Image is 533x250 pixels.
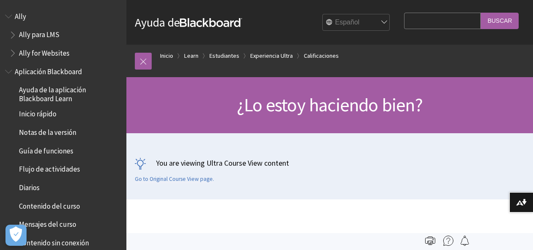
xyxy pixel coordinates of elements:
span: Contenido sin conexión [19,236,89,247]
a: Go to Original Course View page. [135,175,214,183]
span: Aplicación Blackboard [15,65,82,76]
span: Flujo de actividades [19,162,80,174]
select: Site Language Selector [323,14,390,31]
span: ¿Lo estoy haciendo bien? [237,93,423,116]
span: Ally [15,9,26,21]
a: Inicio [160,51,173,61]
span: Ayuda de la aplicación Blackboard Learn [19,83,121,103]
img: More help [443,236,453,246]
a: Calificaciones [304,51,339,61]
span: Inicio rápido [19,107,56,118]
span: Ally para LMS [19,28,59,39]
span: Contenido del curso [19,199,80,210]
nav: Book outline for Anthology Ally Help [5,9,121,60]
span: Ally for Websites [19,46,70,57]
button: Abrir preferencias [5,225,27,246]
a: Learn [184,51,198,61]
img: Print [425,236,435,246]
span: Mensajes del curso [19,218,76,229]
a: Experiencia Ultra [250,51,293,61]
span: Notas de la versión [19,125,76,137]
img: Follow this page [460,236,470,246]
a: Estudiantes [209,51,239,61]
span: Guía de funciones [19,144,73,155]
input: Buscar [481,13,519,29]
a: Ayuda deBlackboard [135,15,242,30]
span: Diarios [19,180,40,192]
strong: Blackboard [180,18,242,27]
p: You are viewing Ultra Course View content [135,158,525,168]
